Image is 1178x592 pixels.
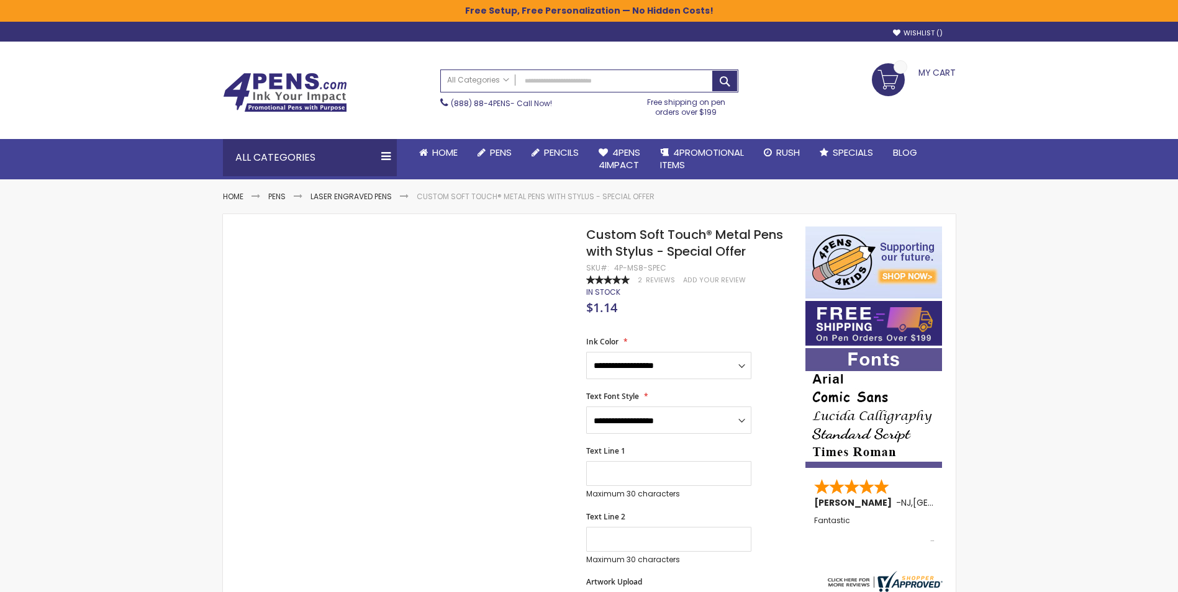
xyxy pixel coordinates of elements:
[683,276,746,285] a: Add Your Review
[586,287,620,297] span: In stock
[586,226,783,260] span: Custom Soft Touch® Metal Pens with Stylus - Special Offer
[614,263,666,273] div: 4P-MS8-SPEC
[913,496,1004,509] span: [GEOGRAPHIC_DATA]
[650,139,754,179] a: 4PROMOTIONALITEMS
[451,98,552,109] span: - Call Now!
[805,348,942,468] img: font-personalization-examples
[409,139,468,166] a: Home
[805,301,942,346] img: Free shipping on orders over $199
[638,276,642,285] span: 2
[586,555,751,565] p: Maximum 30 characters
[776,146,800,159] span: Rush
[586,287,620,297] div: Availability
[268,191,286,202] a: Pens
[544,146,579,159] span: Pencils
[223,191,243,202] a: Home
[883,139,927,166] a: Blog
[638,276,677,285] a: 2 Reviews
[586,336,618,347] span: Ink Color
[586,576,642,587] span: Artwork Upload
[490,146,512,159] span: Pens
[896,496,1004,509] span: - ,
[893,146,917,159] span: Blog
[893,29,943,38] a: Wishlist
[634,92,738,117] div: Free shipping on pen orders over $199
[522,139,589,166] a: Pencils
[586,276,630,284] div: 100%
[814,496,896,509] span: [PERSON_NAME]
[586,391,639,401] span: Text Font Style
[451,98,510,109] a: (888) 88-4PENS
[586,262,609,273] strong: SKU
[441,70,515,91] a: All Categories
[432,146,458,159] span: Home
[223,73,347,112] img: 4Pens Custom Pens and Promotional Products
[223,139,397,176] div: All Categories
[589,139,650,179] a: 4Pens4impact
[646,276,675,285] span: Reviews
[447,75,509,85] span: All Categories
[586,511,625,522] span: Text Line 2
[468,139,522,166] a: Pens
[833,146,873,159] span: Specials
[825,571,943,592] img: 4pens.com widget logo
[901,496,911,509] span: NJ
[599,146,640,171] span: 4Pens 4impact
[586,299,617,316] span: $1.14
[805,226,942,298] img: 4pens 4 kids
[586,446,625,456] span: Text Line 1
[754,139,810,166] a: Rush
[660,146,744,171] span: 4PROMOTIONAL ITEMS
[586,489,751,499] p: Maximum 30 characters
[810,139,883,166] a: Specials
[310,191,392,202] a: Laser Engraved Pens
[814,516,935,543] div: Fantastic
[417,192,655,202] li: Custom Soft Touch® Metal Pens with Stylus - Special Offer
